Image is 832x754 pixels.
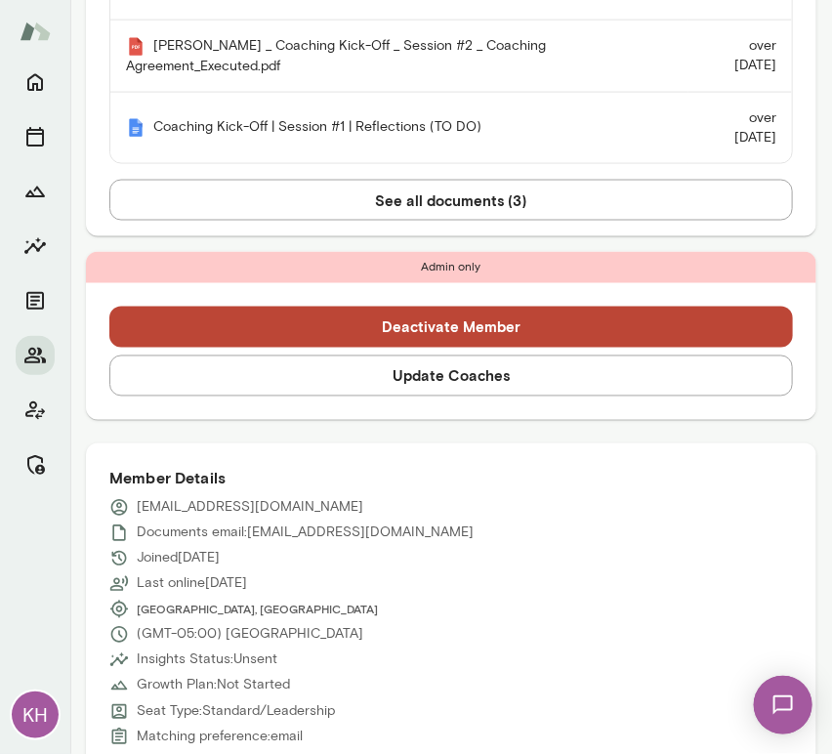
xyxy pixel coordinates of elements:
button: See all documents (3) [109,180,793,221]
td: over [DATE] [688,21,792,93]
button: Sessions [16,117,55,156]
button: Deactivate Member [109,307,793,348]
p: (GMT-05:00) [GEOGRAPHIC_DATA] [137,625,363,645]
p: Last online [DATE] [137,574,247,594]
h6: Member Details [109,467,793,490]
th: Coaching Kick-Off | Session #1 | Reflections (TO DO) [110,93,688,163]
th: [PERSON_NAME] _ Coaching Kick-Off _ Session #2 _ Coaching Agreement_Executed.pdf [110,21,688,93]
button: Insights [16,227,55,266]
button: Client app [16,391,55,430]
div: KH [12,691,59,738]
span: [GEOGRAPHIC_DATA], [GEOGRAPHIC_DATA] [137,602,378,617]
p: Documents email: [EMAIL_ADDRESS][DOMAIN_NAME] [137,524,474,543]
p: [EMAIL_ADDRESS][DOMAIN_NAME] [137,498,363,518]
td: over [DATE] [688,93,792,163]
button: Update Coaches [109,356,793,397]
p: Joined [DATE] [137,549,220,568]
img: Mento [126,37,146,57]
img: Mento [20,13,51,50]
div: Admin only [86,252,816,283]
p: Insights Status: Unsent [137,650,277,670]
button: Members [16,336,55,375]
button: Growth Plan [16,172,55,211]
button: Documents [16,281,55,320]
button: Home [16,63,55,102]
p: Growth Plan: Not Started [137,676,290,695]
button: Manage [16,445,55,484]
img: Mento [126,118,146,138]
p: Matching preference: email [137,728,303,747]
p: Seat Type: Standard/Leadership [137,702,335,722]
